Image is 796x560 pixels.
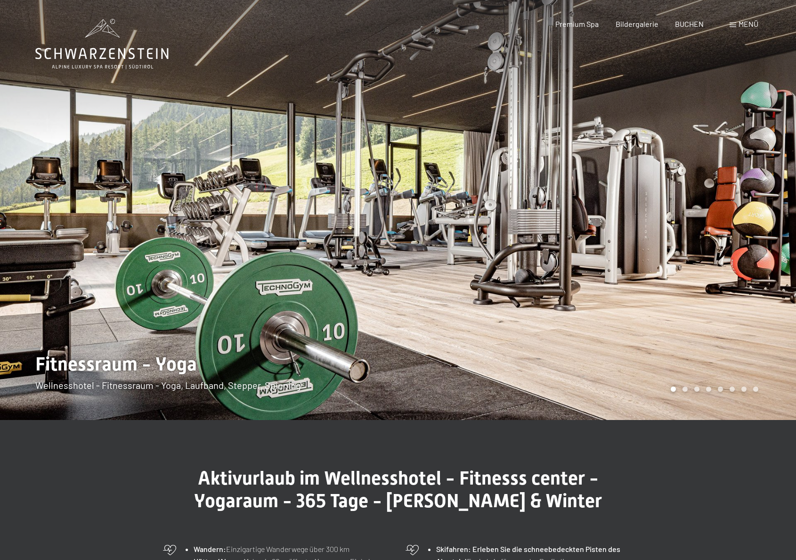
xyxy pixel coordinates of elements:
[741,387,747,392] div: Carousel Page 7
[194,544,226,553] strong: Wandern:
[671,387,676,392] div: Carousel Page 1 (Current Slide)
[555,19,599,28] a: Premium Spa
[194,467,602,512] span: Aktivurlaub im Wellnesshotel - Fitnesss center - Yogaraum - 365 Tage - [PERSON_NAME] & Winter
[718,387,723,392] div: Carousel Page 5
[694,387,699,392] div: Carousel Page 3
[682,387,688,392] div: Carousel Page 2
[675,19,704,28] a: BUCHEN
[616,19,658,28] a: Bildergalerie
[436,544,471,553] strong: Skifahren:
[706,387,711,392] div: Carousel Page 4
[730,387,735,392] div: Carousel Page 6
[667,387,758,392] div: Carousel Pagination
[739,19,758,28] span: Menü
[194,543,391,555] li: Einzigartige Wanderwege über 300 km
[753,387,758,392] div: Carousel Page 8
